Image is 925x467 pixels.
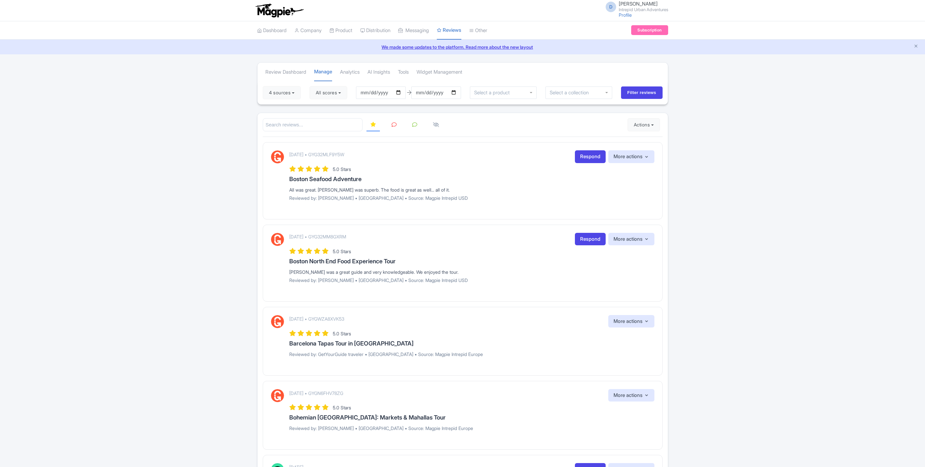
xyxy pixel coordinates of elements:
input: Select a product [474,90,513,96]
span: 5.0 Stars [333,249,351,254]
h3: Bohemian [GEOGRAPHIC_DATA]: Markets & Mahallas Tour [289,414,654,421]
p: Reviewed by: [PERSON_NAME] • [GEOGRAPHIC_DATA] • Source: Magpie Intrepid USD [289,277,654,284]
p: Reviewed by: [PERSON_NAME] • [GEOGRAPHIC_DATA] • Source: Magpie Intrepid Europe [289,425,654,432]
span: [PERSON_NAME] [619,1,658,7]
a: Manage [314,63,332,82]
div: [PERSON_NAME] was a great guide and very knowledgeable. We enjoyed the tour. [289,269,654,275]
a: Respond [575,233,606,246]
h3: Boston North End Food Experience Tour [289,258,654,265]
a: Tools [398,63,409,81]
p: [DATE] • GYG32MM8GXRM [289,233,346,240]
p: Reviewed by: [PERSON_NAME] • [GEOGRAPHIC_DATA] • Source: Magpie Intrepid USD [289,195,654,201]
p: Reviewed by: GetYourGuide traveler • [GEOGRAPHIC_DATA] • Source: Magpie Intrepid Europe [289,351,654,358]
a: We made some updates to the platform. Read more about the new layout [4,44,921,50]
button: Close announcement [914,43,918,50]
span: 5.0 Stars [333,331,351,336]
a: Subscription [631,25,668,35]
img: logo-ab69f6fb50320c5b225c76a69d11143b.png [254,3,305,18]
a: Other [469,22,487,40]
a: D [PERSON_NAME] Intrepid Urban Adventures [602,1,668,12]
a: Respond [575,150,606,163]
h3: Boston Seafood Adventure [289,176,654,182]
input: Select a collection [550,90,593,96]
button: More actions [608,150,654,163]
a: Analytics [340,63,360,81]
a: Product [329,22,352,40]
button: Actions [628,118,660,131]
button: 4 sources [263,86,301,99]
button: More actions [608,233,654,246]
p: [DATE] • GYG32MLF9Y5W [289,151,344,158]
a: Company [294,22,322,40]
p: [DATE] • GYGWZA8XVK53 [289,315,344,322]
a: Dashboard [257,22,287,40]
img: GetYourGuide Logo [271,150,284,163]
a: Reviews [437,21,461,40]
span: 5.0 Stars [333,166,351,172]
img: GetYourGuide Logo [271,233,284,246]
a: Distribution [360,22,390,40]
div: All was great. [PERSON_NAME] was superb. The food is great as well... all of it. [289,186,654,193]
input: Filter reviews [621,86,663,99]
a: Messaging [398,22,429,40]
span: D [606,2,616,12]
img: GetYourGuide Logo [271,315,284,328]
span: 5.0 Stars [333,405,351,410]
input: Search reviews... [263,118,363,132]
p: [DATE] • GYGN6FHV78ZG [289,390,343,397]
button: More actions [608,389,654,402]
a: Profile [619,12,632,18]
a: AI Insights [367,63,390,81]
small: Intrepid Urban Adventures [619,8,668,12]
a: Review Dashboard [265,63,306,81]
button: More actions [608,315,654,328]
button: All scores [310,86,347,99]
a: Widget Management [417,63,462,81]
img: GetYourGuide Logo [271,389,284,402]
h3: Barcelona Tapas Tour in [GEOGRAPHIC_DATA] [289,340,654,347]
